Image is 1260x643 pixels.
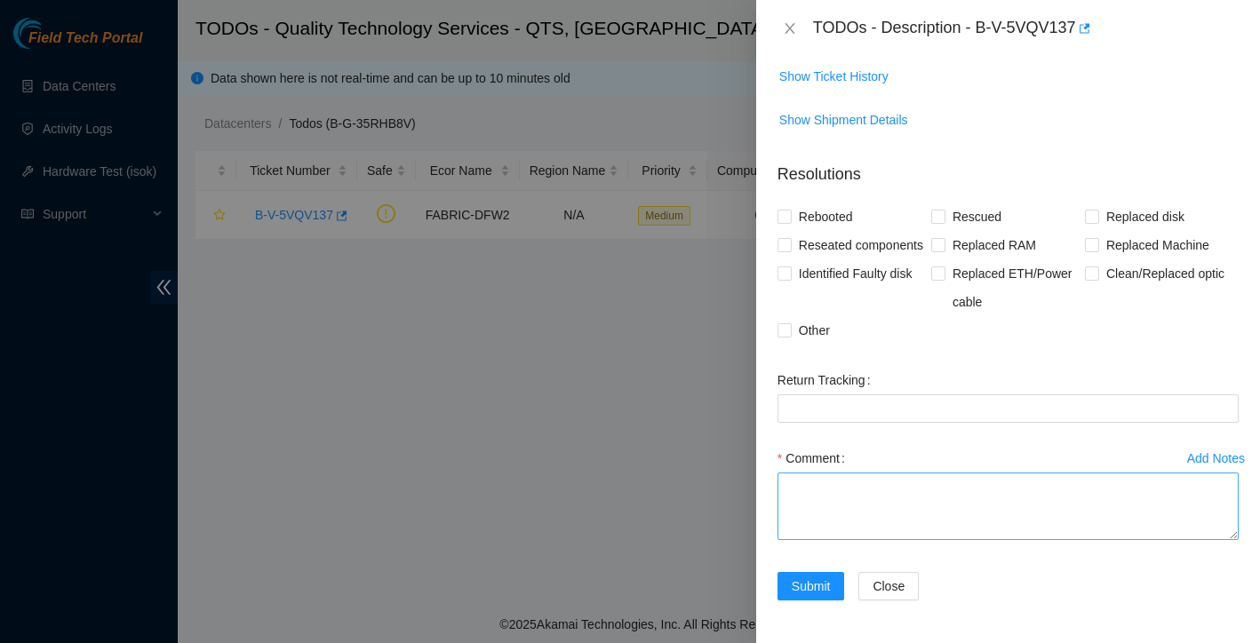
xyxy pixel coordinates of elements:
button: Add Notes [1186,444,1246,472]
button: Submit [778,572,845,600]
div: TODOs - Description - B-V-5VQV137 [813,14,1239,43]
span: Replaced RAM [945,231,1043,259]
span: Close [873,576,905,596]
span: Replaced disk [1099,202,1192,231]
span: Show Shipment Details [779,110,908,130]
span: Replaced Machine [1099,231,1216,259]
input: Return Tracking [778,394,1239,423]
textarea: Comment [778,472,1239,540]
button: Show Ticket History [778,62,889,91]
p: Resolutions [778,148,1239,187]
span: Rescued [945,202,1009,231]
span: Show Ticket History [779,67,889,86]
label: Return Tracking [778,366,878,394]
span: Replaced ETH/Power cable [945,259,1085,316]
button: Close [778,20,802,37]
label: Comment [778,444,852,472]
span: close [783,21,797,36]
span: Other [792,316,837,345]
span: Submit [792,576,831,596]
span: Identified Faulty disk [792,259,920,288]
button: Show Shipment Details [778,106,909,134]
span: Clean/Replaced optic [1099,259,1232,288]
div: Add Notes [1187,452,1245,464]
span: Reseated components [792,231,930,259]
button: Close [858,572,919,600]
span: Rebooted [792,202,860,231]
